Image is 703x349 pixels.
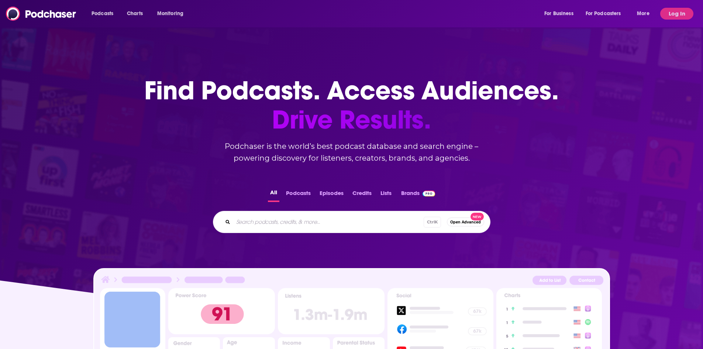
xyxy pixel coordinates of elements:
[539,8,583,20] button: open menu
[157,8,183,19] span: Monitoring
[401,188,435,202] a: BrandsPodchaser Pro
[317,188,346,202] button: Episodes
[127,8,143,19] span: Charts
[92,8,113,19] span: Podcasts
[268,188,279,202] button: All
[471,213,484,220] span: New
[586,8,621,19] span: For Podcasters
[632,8,659,20] button: open menu
[278,288,385,334] img: Podcast Insights Listens
[204,140,499,164] h2: Podchaser is the world’s best podcast database and search engine – powering discovery for listene...
[233,216,424,228] input: Search podcasts, credits, & more...
[86,8,123,20] button: open menu
[423,191,435,196] img: Podchaser Pro
[144,76,559,134] h1: Find Podcasts. Access Audiences.
[168,288,275,334] img: Podcast Insights Power score
[213,211,490,233] div: Search podcasts, credits, & more...
[152,8,193,20] button: open menu
[660,8,693,20] button: Log In
[544,8,573,19] span: For Business
[378,188,394,202] button: Lists
[350,188,374,202] button: Credits
[6,7,77,21] img: Podchaser - Follow, Share and Rate Podcasts
[144,105,559,134] span: Drive Results.
[581,8,632,20] button: open menu
[637,8,649,19] span: More
[447,218,484,226] button: Open AdvancedNew
[450,220,481,224] span: Open Advanced
[424,217,441,227] span: Ctrl K
[284,188,313,202] button: Podcasts
[100,275,603,288] img: Podcast Insights Header
[122,8,147,20] a: Charts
